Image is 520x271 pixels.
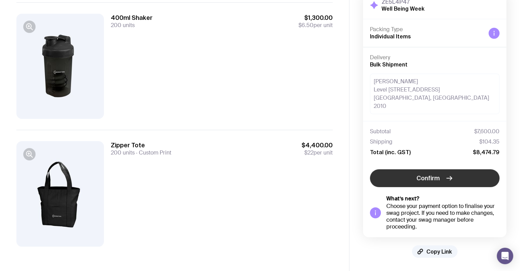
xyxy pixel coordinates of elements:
[370,169,499,187] button: Confirm
[298,14,333,22] span: $1,300.00
[370,149,411,156] span: Total (inc. GST)
[304,149,314,156] span: $22
[497,248,513,264] div: Open Intercom Messenger
[370,74,499,114] div: [PERSON_NAME] Level [STREET_ADDRESS] [GEOGRAPHIC_DATA], [GEOGRAPHIC_DATA] 2010
[135,149,171,156] span: Custom Print
[370,26,483,33] h4: Packing Type
[111,141,171,149] h3: Zipper Tote
[386,203,499,230] div: Choose your payment option to finalise your swag project. If you need to make changes, contact yo...
[298,22,314,29] span: $6.50
[111,149,135,156] span: 200 units
[370,33,411,39] span: Individual Items
[302,149,333,156] span: per unit
[473,149,499,156] span: $8,474.79
[416,174,440,182] span: Confirm
[370,61,408,67] span: Bulk Shipment
[370,54,499,61] h4: Delivery
[386,195,499,202] h5: What’s next?
[382,5,425,12] h2: Well Being Week
[474,128,499,135] span: $7,600.00
[111,14,152,22] h3: 400ml Shaker
[426,248,452,255] span: Copy Link
[111,22,135,29] span: 200 units
[370,128,391,135] span: Subtotal
[370,138,392,145] span: Shipping
[302,141,333,149] span: $4,400.00
[479,138,499,145] span: $104.35
[298,22,333,29] span: per unit
[412,245,457,258] button: Copy Link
